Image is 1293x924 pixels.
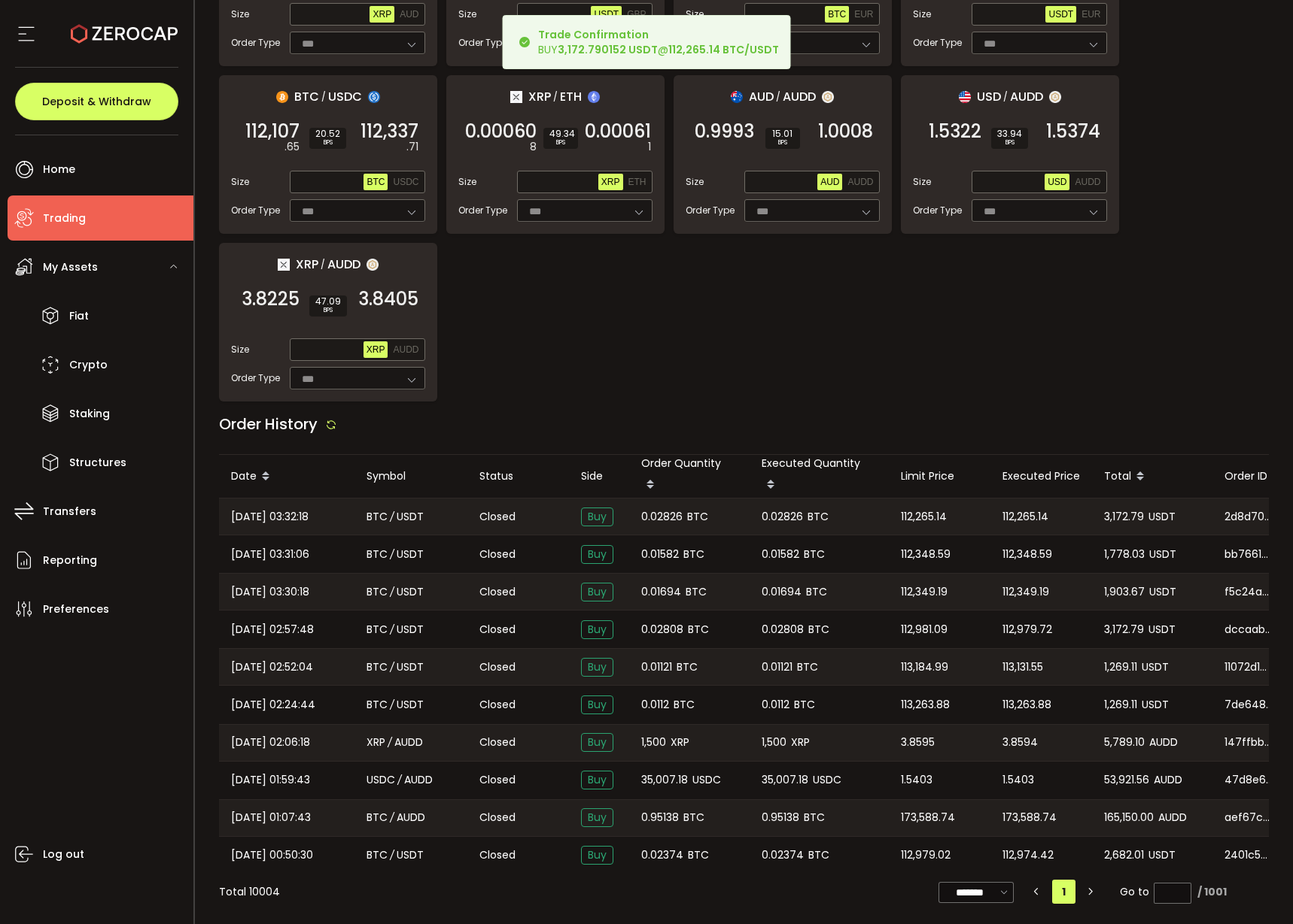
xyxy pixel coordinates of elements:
[364,341,388,358] button: XRP
[479,810,516,826] span: Closed
[373,9,391,20] span: XRP
[997,138,1022,147] i: BPS
[692,771,721,789] span: USDC
[479,697,516,713] span: Closed
[641,734,666,751] span: 1,500
[231,36,280,50] span: Order Type
[397,508,424,526] span: USDT
[43,844,84,865] span: Log out
[1225,697,1273,713] span: 7de64818-2d41-43c6-b5fd-3c6457682e1e
[762,546,799,563] span: 0.01582
[851,6,876,23] button: EUR
[479,735,516,750] span: Closed
[406,139,418,155] em: .71
[231,508,309,526] span: [DATE] 03:32:18
[641,809,679,826] span: 0.95138
[913,36,962,50] span: Order Type
[321,258,325,271] em: /
[594,9,619,20] span: USDT
[1104,659,1137,676] span: 1,269.11
[762,659,793,676] span: 0.01121
[1225,659,1273,675] span: 11072d1e-652c-4286-a4f5-8388521e658f
[549,129,572,138] span: 49.34
[328,87,362,106] span: USDC
[641,621,683,638] span: 0.02808
[367,771,395,789] span: USDC
[1104,621,1144,638] span: 3,172.79
[683,546,704,563] span: BTC
[43,159,75,180] span: Home
[569,468,629,485] div: Side
[585,124,651,139] span: 0.00061
[43,598,109,620] span: Preferences
[683,809,704,826] span: BTC
[1225,584,1273,600] span: f5c24a97-c9cf-4866-9e82-74efb2b0410b
[397,546,424,563] span: USDT
[959,91,971,103] img: usd_portfolio.svg
[479,584,516,600] span: Closed
[929,124,981,139] span: 1.5322
[530,139,537,155] em: 8
[397,771,402,789] em: /
[854,9,873,20] span: EUR
[1149,734,1178,751] span: AUDD
[315,129,340,138] span: 20.52
[581,658,613,677] span: Buy
[370,6,394,23] button: XRP
[321,90,326,104] em: /
[231,696,315,713] span: [DATE] 02:24:44
[510,91,522,103] img: xrp_portfolio.png
[581,695,613,714] span: Buy
[913,8,931,21] span: Size
[731,91,743,103] img: aud_portfolio.svg
[901,659,948,676] span: 113,184.99
[822,91,834,103] img: zuPXiwguUFiBOIQyqLOiXsnnNitlx7q4LCwEbLHADjIpTka+Lip0HH8D0VTrd02z+wEAAAAASUVORK5CYII=
[844,174,876,190] button: AUDD
[581,808,613,827] span: Buy
[762,696,789,713] span: 0.0112
[771,129,794,138] span: 15.01
[69,452,126,474] span: Structures
[1048,177,1066,187] span: USD
[901,847,951,864] span: 112,979.02
[43,256,98,278] span: My Assets
[750,455,889,498] div: Executed Quantity
[394,734,423,751] span: AUDD
[762,583,802,601] span: 0.01694
[393,177,418,187] span: USDC
[794,696,815,713] span: BTC
[641,546,679,563] span: 0.01582
[686,8,704,21] span: Size
[581,771,613,789] span: Buy
[591,6,622,23] button: USDT
[231,546,309,563] span: [DATE] 03:31:06
[15,83,178,120] button: Deposit & Withdraw
[997,129,1022,138] span: 33.94
[581,620,613,639] span: Buy
[393,344,418,355] span: AUDD
[913,175,931,189] span: Size
[296,255,318,274] span: XRP
[397,809,425,826] span: AUDD
[1052,880,1075,904] li: 1
[397,659,424,676] span: USDT
[1002,508,1048,526] span: 112,265.14
[791,734,810,751] span: XRP
[479,622,516,638] span: Closed
[390,174,421,190] button: USDC
[625,174,650,190] button: ETH
[69,354,108,376] span: Crypto
[219,884,280,900] div: Total 10004
[1002,734,1038,751] span: 3.8594
[581,733,613,752] span: Buy
[231,659,313,676] span: [DATE] 02:52:04
[1072,174,1103,190] button: AUDD
[400,9,418,20] span: AUD
[601,177,620,187] span: XRP
[284,139,300,155] em: .65
[1002,809,1057,826] span: 173,588.74
[390,546,394,563] em: /
[231,771,310,789] span: [DATE] 01:59:43
[688,847,709,864] span: BTC
[1104,696,1137,713] span: 1,269.11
